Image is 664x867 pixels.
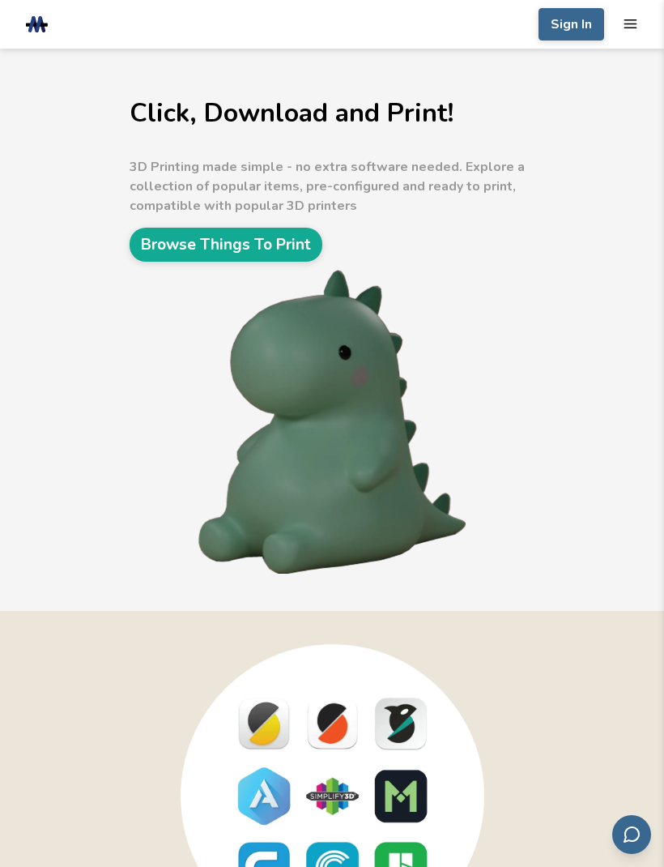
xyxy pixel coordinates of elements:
p: 3D Printing made simple - no extra software needed. Explore a collection of popular items, pre-co... [130,157,534,216]
button: mobile navigation menu [623,16,638,32]
h1: Click, Download and Print! [130,99,534,127]
a: Browse Things To Print [130,228,322,262]
button: Send feedback via email [612,815,651,854]
button: Sign In [538,8,604,41]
